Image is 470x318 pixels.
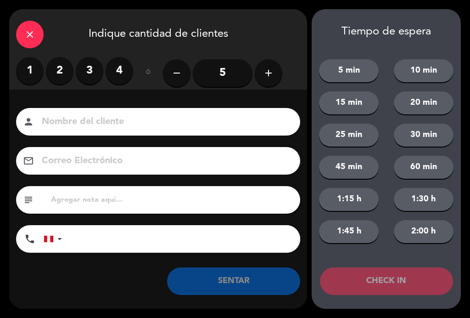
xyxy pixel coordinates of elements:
[320,267,453,295] button: CHECK IN
[171,68,182,79] i: remove
[133,57,163,89] div: ó
[319,59,379,82] button: 5 min
[23,155,34,166] i: email
[394,59,453,82] button: 10 min
[24,29,35,40] i: close
[44,226,65,252] div: Peru (Perú): +51
[312,25,461,39] div: Tiempo de espera
[163,59,190,87] button: remove
[23,116,34,127] i: person
[16,57,44,85] label: 1
[394,156,453,179] button: 60 min
[50,193,293,206] input: Agregar nota aquí...
[46,57,73,85] label: 2
[394,220,453,243] button: 2:00 h
[319,124,379,147] button: 25 min
[41,114,288,130] input: Nombre del cliente
[394,188,453,211] button: 1:30 h
[41,153,288,169] input: Correo Electrónico
[167,267,300,295] button: SENTAR
[23,194,34,205] i: subject
[255,59,282,87] button: add
[263,68,274,79] i: add
[9,9,307,57] div: Indique cantidad de clientes
[76,57,103,85] label: 3
[24,233,35,244] i: phone
[394,124,453,147] button: 30 min
[106,57,133,85] label: 4
[319,91,379,114] button: 15 min
[319,156,379,179] button: 45 min
[394,91,453,114] button: 20 min
[319,220,379,243] button: 1:45 h
[319,188,379,211] button: 1:15 h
